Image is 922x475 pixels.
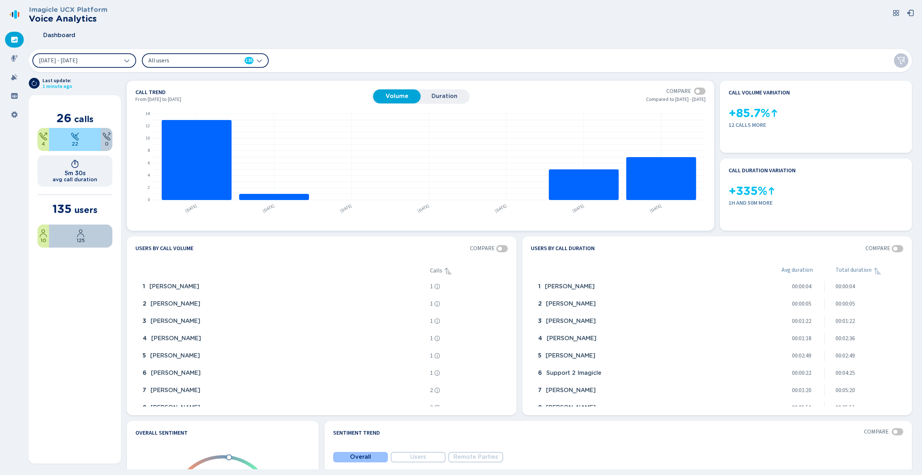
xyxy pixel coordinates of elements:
span: 1 minute ago [42,84,72,89]
div: Massimiliano Prando [140,349,427,363]
svg: info-circle [434,336,440,341]
svg: telephone-outbound [39,132,48,141]
span: 00:00:22 [792,370,811,376]
div: 7.41% [37,225,49,248]
h4: Users by call duration [531,245,595,252]
svg: info-circle [434,301,440,307]
span: 2 [538,301,542,307]
span: 00:02:36 [836,335,855,342]
span: 00:01:22 [792,318,811,324]
span: 00:05:20 [836,387,855,394]
span: 4 [143,335,147,342]
span: [PERSON_NAME] [547,335,596,342]
span: Compare [470,245,495,252]
svg: chevron-down [124,58,130,63]
span: Volume [377,93,417,99]
button: Users [391,452,446,462]
button: Duration [421,89,468,103]
span: [PERSON_NAME] [545,283,595,290]
span: 1 [430,335,433,342]
svg: groups-filled [11,92,18,99]
div: Dashboard [5,32,24,48]
span: 3 [143,318,146,324]
span: [PERSON_NAME] [151,335,201,342]
svg: mic-fill [11,55,18,62]
text: 14 [146,111,150,117]
span: [PERSON_NAME] [546,387,596,394]
span: 5 [143,352,146,359]
span: Support 2 Imagicle [546,370,601,376]
text: 10 [146,135,150,141]
h4: Call trend [135,89,372,95]
svg: arrow-clockwise [31,80,37,86]
div: Massimiliano Prando [535,314,742,329]
span: 8 [538,404,542,411]
span: 00:02:49 [836,352,855,359]
button: Clear filters [894,53,908,68]
span: Dashboard [43,32,75,39]
text: 12 [146,123,150,129]
svg: sortAscending [444,267,452,275]
span: 7 [538,387,542,394]
span: 4 [41,141,45,147]
div: Anas Assil [535,280,742,294]
button: Volume [373,89,421,103]
svg: info-circle [434,353,440,359]
div: 15.38% [37,128,49,151]
div: Sorted ascending, click to sort descending [444,267,452,275]
span: 6 [143,370,147,376]
span: 00:05:51 [792,404,811,411]
div: Support 2 Imagicle [535,366,742,381]
button: Remote Parties [448,452,503,462]
span: [PERSON_NAME] [149,283,199,290]
span: 4 [538,335,542,342]
text: 2 [148,185,150,191]
h2: avg call duration [53,177,97,182]
h4: Call volume variation [729,89,790,96]
span: 00:04:25 [836,370,855,376]
h3: Imagicle UCX Platform [29,6,107,14]
div: Calls [430,267,508,275]
span: Total duration [836,267,872,275]
div: Avg duration [782,267,813,275]
text: 6 [148,160,150,166]
span: 00:00:05 [792,301,811,307]
span: 1 [430,301,433,307]
span: 1 [430,283,433,290]
span: [DATE] - [DATE] [39,58,78,63]
text: [DATE] [571,203,585,214]
text: [DATE] [339,203,353,214]
div: Omar Radwan [535,332,742,346]
svg: telephone-inbound [71,132,79,141]
span: 10 [41,237,46,243]
svg: info-circle [434,370,440,376]
svg: alarm-filled [11,74,18,81]
span: 2 [143,301,146,307]
span: 6 [538,370,542,376]
span: Users [410,454,426,460]
div: Nicola Boscolo [535,297,742,311]
text: 8 [148,147,150,154]
div: Michael Eprinchard [140,383,427,398]
text: [DATE] [184,203,198,214]
button: Overall [333,452,388,462]
span: Overall [350,454,371,460]
span: 00:01:22 [836,318,855,324]
svg: info-circle [434,387,440,393]
svg: chevron-down [256,58,262,63]
div: Ahmad Alkhalili [140,297,427,311]
span: +85.7% [729,107,770,120]
span: Compared to [DATE] - [DATE] [646,97,706,102]
span: 2 [430,387,433,394]
span: 1 [430,370,433,376]
span: Compare [865,245,890,252]
svg: timer [71,160,79,168]
h1: 5m 30s [64,170,86,177]
span: 1 [143,283,145,290]
span: users [74,205,98,215]
span: [PERSON_NAME] [151,404,200,411]
text: [DATE] [261,203,276,214]
button: [DATE] - [DATE] [32,53,136,68]
span: 1h and 50m more [729,200,903,206]
span: 26 [57,111,72,125]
